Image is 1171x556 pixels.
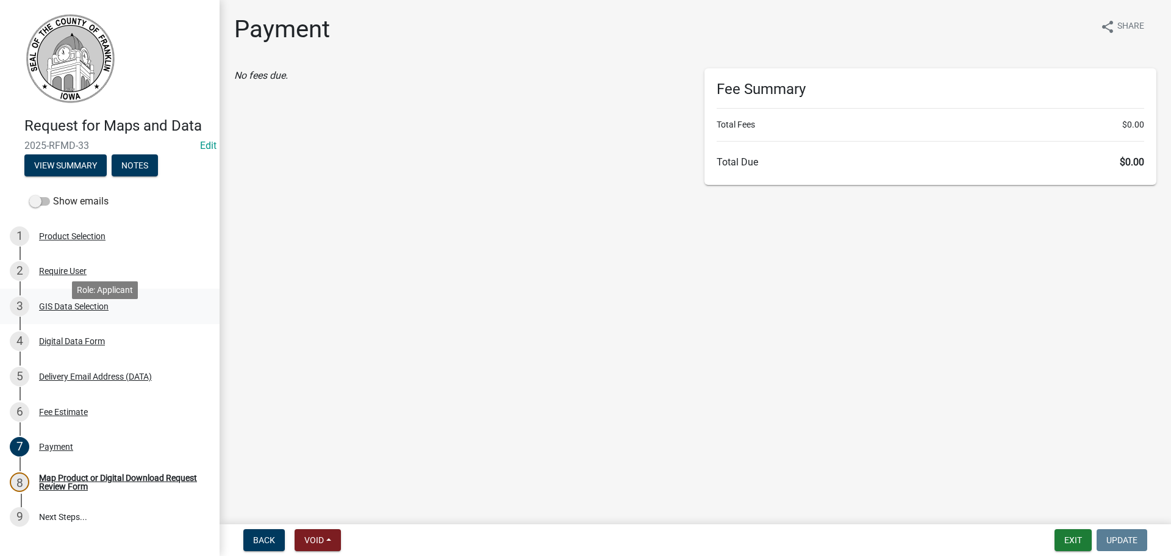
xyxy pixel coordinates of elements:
i: share [1100,20,1115,34]
div: Payment [39,442,73,451]
h6: Fee Summary [717,81,1144,98]
div: 8 [10,472,29,492]
button: Exit [1055,529,1092,551]
button: Notes [112,154,158,176]
h1: Payment [234,15,330,44]
span: Share [1117,20,1144,34]
button: shareShare [1090,15,1154,38]
wm-modal-confirm: Edit Application Number [200,140,217,151]
a: Edit [200,140,217,151]
div: 7 [10,437,29,457]
wm-modal-confirm: Summary [24,161,107,171]
div: 5 [10,367,29,386]
li: Total Fees [717,118,1144,131]
i: No fees due. [234,70,288,81]
div: GIS Data Selection [39,302,109,311]
span: Void [304,535,324,545]
label: Show emails [29,194,109,209]
div: 3 [10,297,29,316]
button: View Summary [24,154,107,176]
div: Digital Data Form [39,337,105,345]
h4: Request for Maps and Data [24,117,210,135]
div: 2 [10,261,29,281]
div: Product Selection [39,232,106,240]
button: Void [295,529,341,551]
div: Fee Estimate [39,408,88,416]
span: $0.00 [1122,118,1144,131]
div: 6 [10,402,29,422]
h6: Total Due [717,156,1144,168]
div: 1 [10,226,29,246]
div: Map Product or Digital Download Request Review Form [39,474,200,491]
div: Delivery Email Address (DATA) [39,372,152,381]
span: $0.00 [1120,156,1144,168]
img: Franklin County, Iowa [24,13,116,104]
button: Back [243,529,285,551]
span: Back [253,535,275,545]
wm-modal-confirm: Notes [112,161,158,171]
div: 4 [10,331,29,351]
span: Update [1106,535,1137,545]
button: Update [1097,529,1147,551]
span: 2025-RFMD-33 [24,140,195,151]
div: Role: Applicant [72,281,138,299]
div: Require User [39,267,87,275]
div: 9 [10,507,29,527]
